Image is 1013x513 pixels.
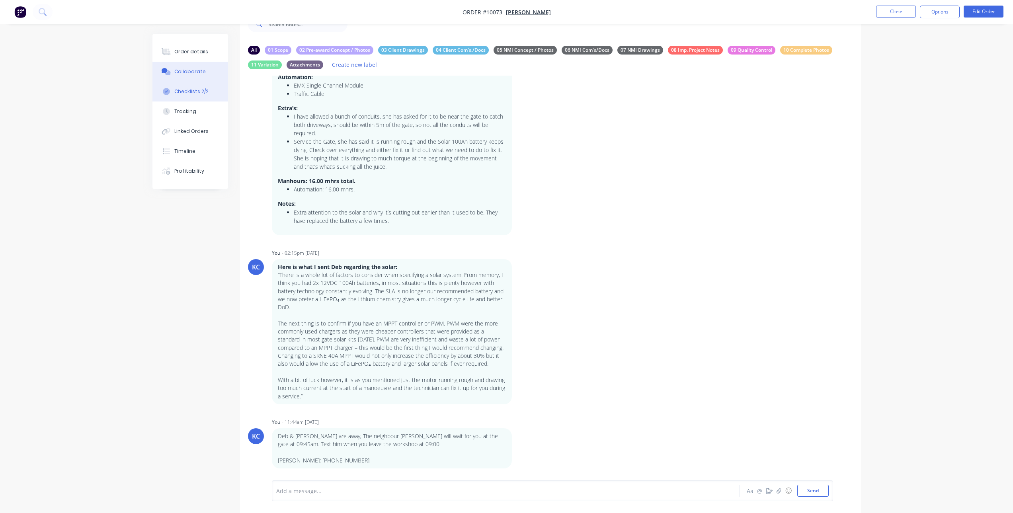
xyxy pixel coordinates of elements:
[294,90,506,98] li: Traffic Cable
[269,16,347,32] input: Search notes...
[294,185,506,193] li: Automation: 16.00 mhrs.
[964,6,1003,18] button: Edit Order
[265,46,291,55] div: 01 Scope
[252,431,260,441] div: KC
[152,101,228,121] button: Tracking
[876,6,916,18] button: Close
[433,46,489,55] div: 04 Client Com's./Docs
[152,141,228,161] button: Timeline
[248,46,260,55] div: All
[272,250,280,257] div: You
[784,486,793,495] button: ☺
[278,263,506,400] p: “There is a whole lot of factors to consider when specifying a solar system. From memory, I think...
[780,46,832,55] div: 10 Complete Photos
[248,60,282,69] div: 11 Variation
[728,46,775,55] div: 09 Quality Control
[797,485,829,497] button: Send
[287,60,323,69] div: Attachments
[272,419,280,426] div: You
[282,250,319,257] div: - 02:15pm [DATE]
[463,8,506,16] span: Order #10073 -
[174,108,196,115] div: Tracking
[278,263,397,271] strong: Here is what I sent Deb regarding the solar:
[278,456,506,464] p: [PERSON_NAME]: [PHONE_NUMBER]
[562,46,613,55] div: 06 NMI Com's/Docs
[746,486,755,495] button: Aa
[278,200,296,207] strong: Notes:
[152,161,228,181] button: Profitability
[174,48,208,55] div: Order details
[494,46,557,55] div: 05 NMI Concept / Photos
[252,262,260,272] div: KC
[668,46,723,55] div: 08 Imp. Project Notes
[920,6,960,18] button: Options
[378,46,428,55] div: 03 Client Drawings
[506,8,551,16] a: [PERSON_NAME]
[278,73,313,81] strong: Automation:
[617,46,663,55] div: 07 NMI Drawings
[152,82,228,101] button: Checklists 2/2
[14,6,26,18] img: Factory
[294,137,506,171] li: Service the Gate, she has said it is running rough and the Solar 100Ah battery keeps dying. Check...
[174,128,209,135] div: Linked Orders
[174,68,206,75] div: Collaborate
[278,432,506,449] p: Deb & [PERSON_NAME] are away, The neighbour [PERSON_NAME] will wait for you at the gate at 09:45a...
[296,46,373,55] div: 02 Pre-award Concept / Photos
[152,42,228,62] button: Order details
[328,59,381,70] button: Create new label
[282,419,319,426] div: - 11:44am [DATE]
[294,81,506,90] li: EMX Single Channel Module
[152,121,228,141] button: Linked Orders
[755,486,765,495] button: @
[174,88,209,95] div: Checklists 2/2
[152,62,228,82] button: Collaborate
[294,208,506,225] li: Extra attention to the solar and why it’s cutting out earlier than it used to be. They have repla...
[294,112,506,137] li: I have allowed a bunch of conduits, she has asked for it to be near the gate to catch both drivew...
[278,177,355,185] strong: Manhours: 16.00 mhrs total.
[174,168,204,175] div: Profitability
[278,104,298,112] strong: Extra’s:
[174,148,195,155] div: Timeline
